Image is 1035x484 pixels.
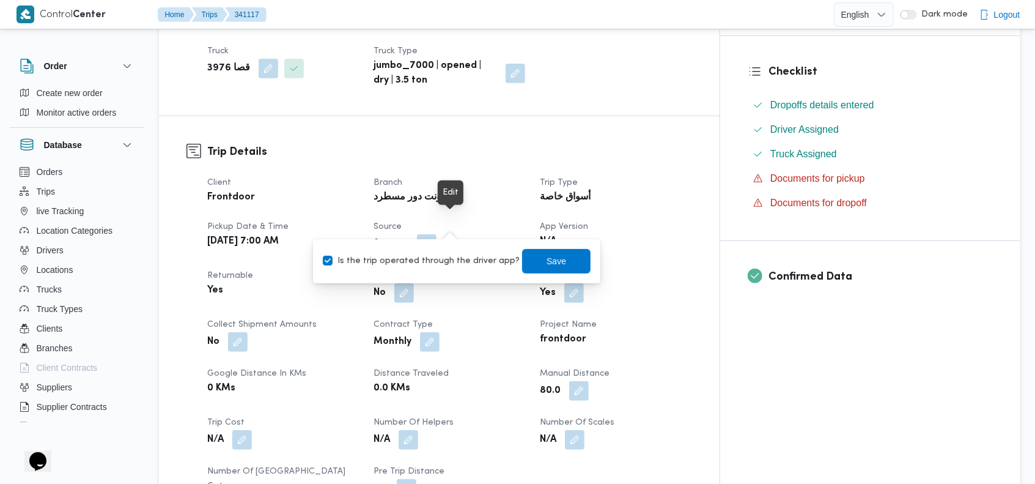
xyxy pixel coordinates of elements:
[15,103,139,122] button: Monitor active orders
[15,417,139,436] button: Devices
[374,223,402,231] span: Source
[192,7,227,22] button: Trips
[768,269,993,285] h3: Confirmed Data
[443,185,459,200] div: Edit
[15,182,139,201] button: Trips
[748,95,993,115] button: Dropoffs details entered
[540,190,591,205] b: أسواق خاصة
[748,169,993,188] button: Documents for pickup
[37,223,113,238] span: Location Categories
[37,341,73,356] span: Branches
[207,283,223,298] b: Yes
[10,83,144,127] div: Order
[44,59,67,73] h3: Order
[374,47,418,55] span: Truck Type
[207,272,253,280] span: Returnable
[15,260,139,280] button: Locations
[540,419,614,426] span: Number of Scales
[158,7,194,22] button: Home
[540,384,561,398] b: 80.0
[37,282,62,297] span: Trucks
[207,381,235,396] b: 0 KMs
[540,234,556,249] b: N/A
[540,370,610,378] span: Manual Distance
[770,122,839,137] span: Driver Assigned
[207,419,245,426] span: Trip Cost
[37,302,83,316] span: Truck Types
[207,61,250,76] b: قصا 3976
[44,138,82,152] h3: Database
[207,335,219,349] b: No
[770,149,837,159] span: Truck Assigned
[374,179,402,187] span: Branch
[15,358,139,378] button: Client Contracts
[15,83,139,103] button: Create new order
[37,105,117,120] span: Monitor active orders
[207,179,231,187] span: Client
[374,286,386,300] b: No
[15,221,139,240] button: Location Categories
[770,173,865,184] span: Documents for pickup
[770,196,867,210] span: Documents for dropoff
[15,201,139,221] button: live Tracking
[207,144,692,160] h3: Trip Details
[15,299,139,319] button: Truck Types
[225,7,267,22] button: 341117
[374,419,454,426] span: Number of Helpers
[917,10,968,20] span: Dark mode
[540,179,578,187] span: Trip Type
[540,321,597,329] span: Project Name
[15,319,139,338] button: Clients
[12,435,51,472] iframe: chat widget
[207,370,306,378] span: Google distance in KMs
[770,198,867,208] span: Documents for dropoff
[748,193,993,213] button: Documents for dropoff
[323,254,520,269] label: Is the trip operated through the driver app?
[540,286,556,300] b: Yes
[748,144,993,164] button: Truck Assigned
[37,360,98,375] span: Client Contracts
[15,397,139,417] button: Supplier Contracts
[73,10,106,20] b: Center
[770,147,837,162] span: Truck Assigned
[770,100,874,110] span: Dropoffs details entered
[37,204,84,218] span: live Tracking
[768,64,993,80] h3: Checklist
[374,467,444,475] span: Pre Trip Distance
[374,370,449,378] span: Distance Traveled
[10,162,144,427] div: Database
[15,378,139,397] button: Suppliers
[207,234,279,249] b: [DATE] 7:00 AM
[15,162,139,182] button: Orders
[522,249,591,274] button: Save
[37,262,73,277] span: Locations
[974,2,1025,27] button: Logout
[374,237,408,251] b: System
[37,184,56,199] span: Trips
[540,332,586,347] b: frontdoor
[17,6,34,23] img: X8yXhbKr1z7QwAAAABJRU5ErkJggg==
[374,381,410,396] b: 0.0 KMs
[37,400,107,414] span: Supplier Contracts
[374,335,411,349] b: Monthly
[207,433,224,447] b: N/A
[207,47,229,55] span: Truck
[994,7,1020,22] span: Logout
[770,98,874,113] span: Dropoffs details entered
[15,280,139,299] button: Trucks
[540,223,588,231] span: App Version
[374,190,452,205] b: فرونت دور مسطرد
[770,124,839,135] span: Driver Assigned
[37,165,63,179] span: Orders
[207,223,289,231] span: Pickup date & time
[374,59,497,88] b: jumbo_7000 | opened | dry | 3.5 ton
[374,433,390,447] b: N/A
[37,86,103,100] span: Create new order
[37,321,63,336] span: Clients
[547,254,566,269] span: Save
[37,419,67,434] span: Devices
[748,120,993,140] button: Driver Assigned
[540,433,556,447] b: N/A
[207,321,317,329] span: Collect Shipment Amounts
